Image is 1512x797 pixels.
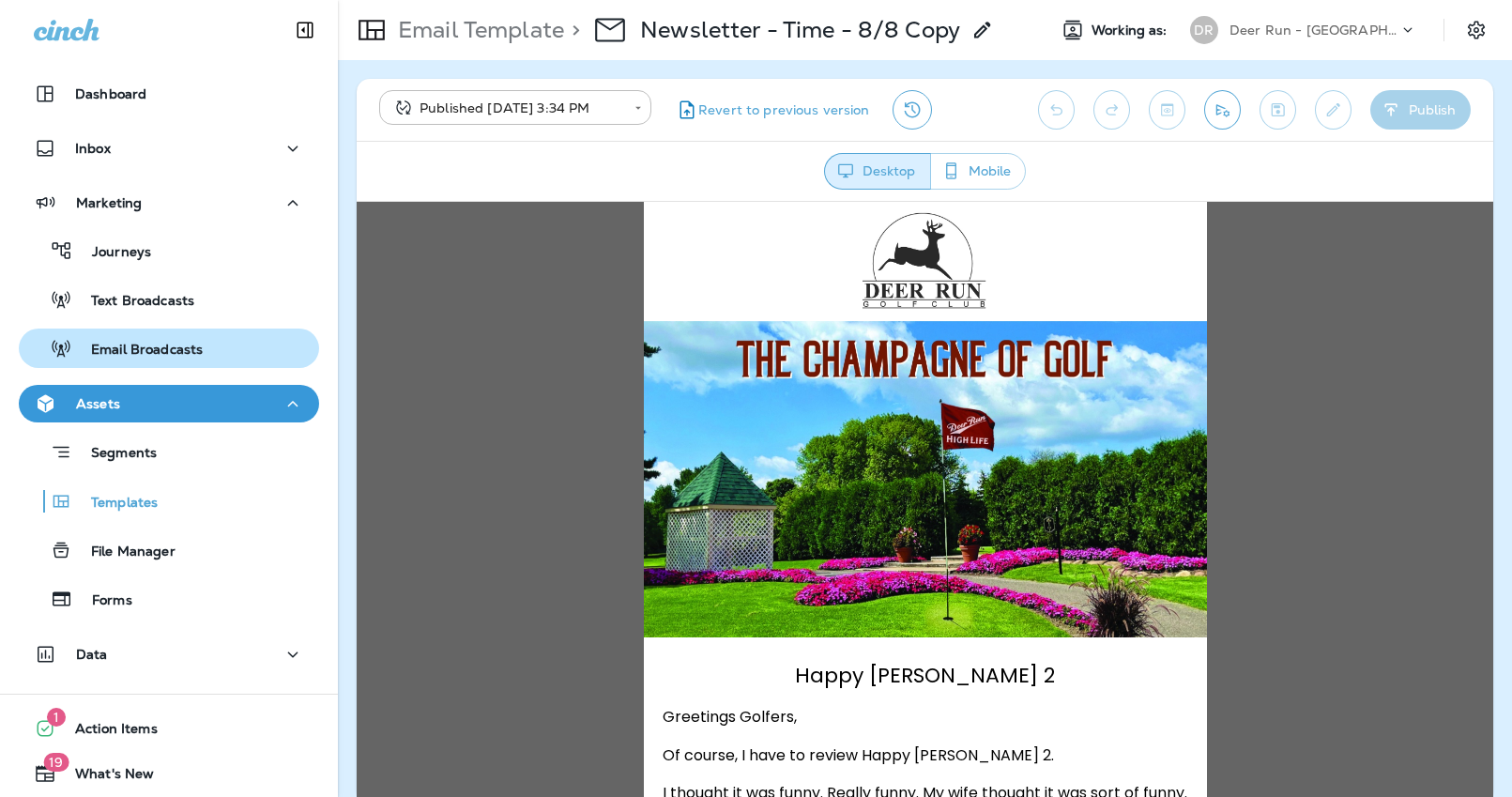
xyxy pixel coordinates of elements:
[73,592,132,610] p: Forms
[19,385,319,422] button: Assets
[72,495,158,513] p: Templates
[19,710,319,747] button: 1Action Items
[19,184,319,222] button: Marketing
[19,636,319,673] button: Data
[698,101,870,119] span: Revert to previous version
[19,231,319,270] button: Journeys
[73,244,151,262] p: Journeys
[392,99,621,117] div: Published [DATE] 3:34 PM
[1459,13,1493,47] button: Settings
[19,432,319,472] button: Segments
[19,130,319,167] button: Inbox
[666,90,878,130] button: Revert to previous version
[1190,16,1218,44] div: DR
[279,11,331,49] button: Collapse Sidebar
[287,119,850,436] img: Fore-Up-Ad-1200x675.jpg
[19,579,319,619] button: Forms
[390,16,564,44] p: Email Template
[75,141,111,156] p: Inbox
[1092,23,1171,38] span: Working as:
[47,708,66,727] span: 1
[1229,23,1398,38] p: Deer Run - [GEOGRAPHIC_DATA]
[438,459,698,488] span: Happy [PERSON_NAME] 2
[564,16,580,44] p: >
[893,90,932,130] button: View Changelog
[72,342,203,360] p: Email Broadcasts
[501,9,634,110] img: deer-run-logo.jpg
[824,153,931,190] button: Desktop
[306,580,831,647] span: I thought it was funny. Really funny. My wife thought it was sort of funny. I get it. It’s [PERSO...
[306,504,440,526] span: Greetings Golfers,
[56,721,158,743] span: Action Items
[19,75,319,113] button: Dashboard
[76,647,108,662] p: Data
[43,753,69,772] span: 19
[19,755,319,792] button: 19What's New
[19,482,319,521] button: Templates
[930,153,1026,190] button: Mobile
[1204,90,1241,130] button: Send test email
[640,16,960,44] p: Newsletter - Time - 8/8 Copy
[72,293,194,311] p: Text Broadcasts
[306,543,697,564] span: Of course, I have to review Happy [PERSON_NAME] 2.
[72,544,176,561] p: File Manager
[19,280,319,319] button: Text Broadcasts
[75,86,146,101] p: Dashboard
[76,195,142,210] p: Marketing
[76,396,120,411] p: Assets
[56,766,154,789] span: What's New
[19,329,319,368] button: Email Broadcasts
[19,530,319,570] button: File Manager
[72,445,157,464] p: Segments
